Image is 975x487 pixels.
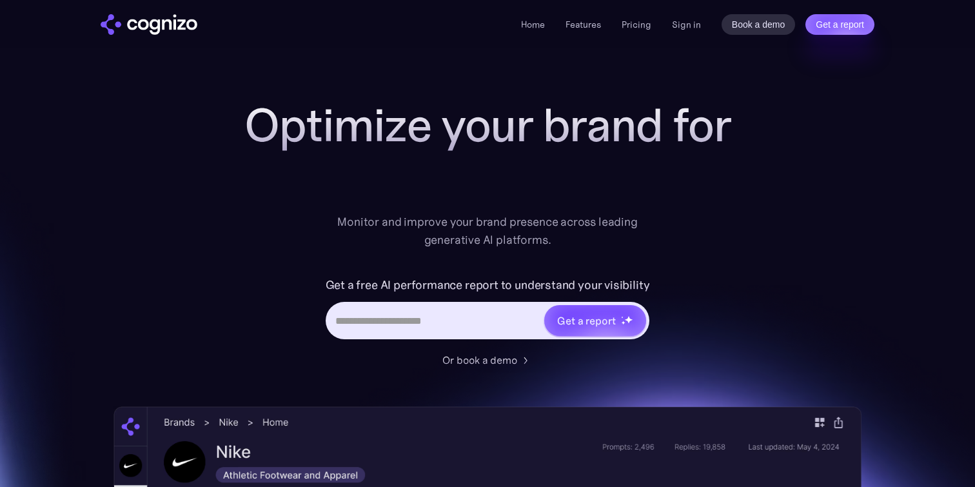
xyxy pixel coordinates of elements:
img: star [621,321,625,325]
h1: Optimize your brand for [230,99,745,151]
img: cognizo logo [101,14,197,35]
a: home [101,14,197,35]
div: Or book a demo [442,352,517,368]
div: Get a report [557,313,615,328]
div: Monitor and improve your brand presence across leading generative AI platforms. [329,213,646,249]
a: Get a report [805,14,874,35]
a: Home [521,19,545,30]
a: Get a reportstarstarstar [543,304,647,337]
label: Get a free AI performance report to understand your visibility [326,275,650,295]
form: Hero URL Input Form [326,275,650,346]
a: Pricing [622,19,651,30]
a: Book a demo [722,14,796,35]
a: Sign in [672,17,701,32]
img: star [624,315,633,324]
img: star [621,316,623,318]
a: Or book a demo [442,352,533,368]
a: Features [566,19,601,30]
